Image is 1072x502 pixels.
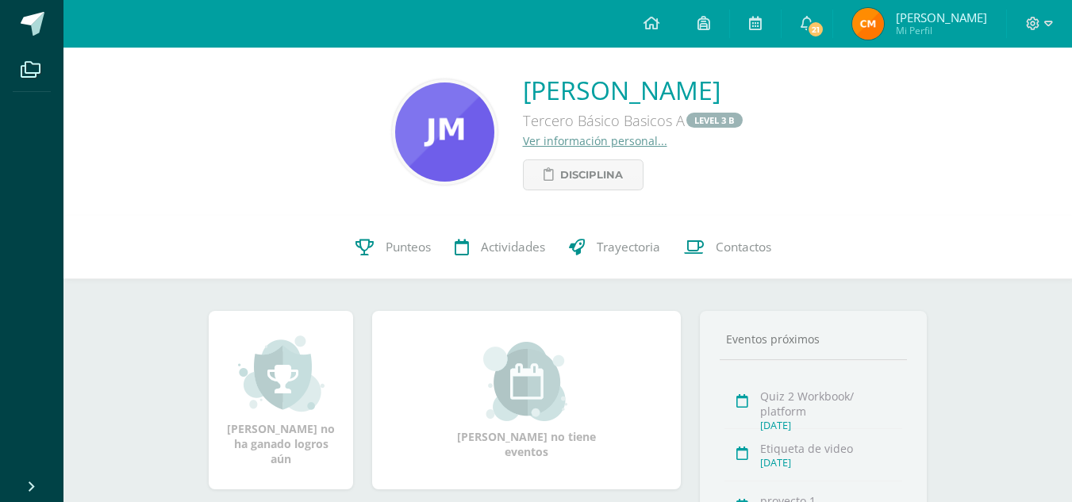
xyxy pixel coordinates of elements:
span: Disciplina [560,160,623,190]
span: [PERSON_NAME] [896,10,987,25]
div: [PERSON_NAME] no ha ganado logros aún [225,334,337,466]
img: 0cdd4224c0424142a027490b4dc0f5f4.png [395,82,494,182]
span: Contactos [716,240,771,256]
span: Trayectoria [597,240,660,256]
a: Disciplina [523,159,644,190]
a: LEVEL 3 B [686,113,743,128]
span: Punteos [386,240,431,256]
span: 21 [807,21,824,38]
div: Quiz 2 Workbook/ platform [760,389,902,419]
div: [PERSON_NAME] no tiene eventos [448,342,606,459]
div: [DATE] [760,419,902,432]
div: Tercero Básico Basicos A [523,107,744,133]
div: Etiqueta de video [760,441,902,456]
img: achievement_small.png [238,334,325,413]
img: event_small.png [483,342,570,421]
a: [PERSON_NAME] [523,73,744,107]
a: Actividades [443,216,557,279]
div: Eventos próximos [720,331,907,347]
div: [DATE] [760,456,902,469]
a: Ver información personal... [523,133,667,148]
a: Punteos [344,216,443,279]
a: Trayectoria [557,216,672,279]
img: a3480aadec783fc4dae267fb0e4632f0.png [852,8,884,40]
span: Mi Perfil [896,24,987,37]
a: Contactos [672,216,783,279]
span: Actividades [481,240,545,256]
